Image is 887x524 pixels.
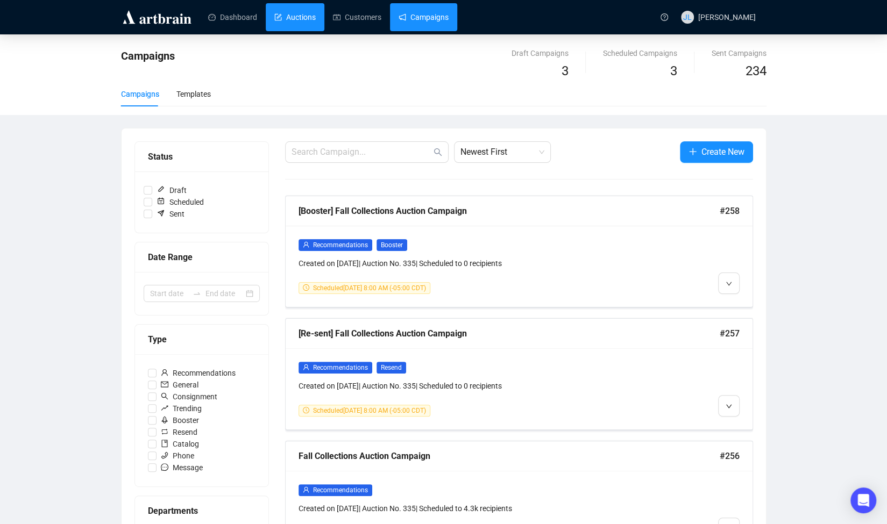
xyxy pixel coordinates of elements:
[161,392,168,400] span: search
[152,196,208,208] span: Scheduled
[157,367,240,379] span: Recommendations
[148,150,256,163] div: Status
[299,380,628,392] div: Created on [DATE] | Auction No. 335 | Scheduled to 0 recipients
[157,450,198,462] span: Phone
[313,407,426,414] span: Scheduled [DATE] 8:00 AM (-05:00 CDT)
[299,503,628,514] div: Created on [DATE] | Auction No. 335 | Scheduled to 4.3k recipients
[683,11,692,23] span: JL
[670,63,677,78] span: 3
[161,463,168,471] span: message
[176,88,211,100] div: Templates
[746,63,767,78] span: 234
[161,369,168,376] span: user
[377,239,407,251] span: Booster
[274,3,316,31] a: Auctions
[726,281,732,287] span: down
[157,462,207,473] span: Message
[299,257,628,269] div: Created on [DATE] | Auction No. 335 | Scheduled to 0 recipients
[603,47,677,59] div: Scheduled Campaigns
[121,88,159,100] div: Campaigns
[161,451,168,459] span: phone
[193,289,201,298] span: to
[299,449,720,463] div: Fall Collections Auction Campaign
[333,3,381,31] a: Customers
[299,204,720,218] div: [Booster] Fall Collections Auction Campaign
[377,362,406,374] span: Resend
[712,47,767,59] div: Sent Campaigns
[850,487,876,513] div: Open Intercom Messenger
[313,284,426,292] span: Scheduled [DATE] 8:00 AM (-05:00 CDT)
[701,145,744,159] span: Create New
[285,318,753,430] a: [Re-sent] Fall Collections Auction Campaign#257userRecommendationsResendCreated on [DATE]| Auctio...
[150,288,188,299] input: Start date
[680,141,753,163] button: Create New
[313,486,368,494] span: Recommendations
[698,13,756,21] span: [PERSON_NAME]
[157,379,203,391] span: General
[720,204,740,218] span: #258
[157,426,202,438] span: Resend
[152,208,189,220] span: Sent
[303,364,309,370] span: user
[157,414,203,426] span: Booster
[148,504,256,518] div: Departments
[562,63,569,78] span: 3
[285,196,753,307] a: [Booster] Fall Collections Auction Campaign#258userRecommendationsBoosterCreated on [DATE]| Aucti...
[161,440,168,447] span: book
[313,364,368,371] span: Recommendations
[161,416,168,423] span: rocket
[399,3,449,31] a: Campaigns
[726,403,732,410] span: down
[689,147,697,156] span: plus
[121,49,175,62] span: Campaigns
[292,146,431,159] input: Search Campaign...
[157,391,222,403] span: Consignment
[205,288,244,299] input: End date
[299,327,720,340] div: [Re-sent] Fall Collections Auction Campaign
[152,184,191,196] span: Draft
[720,327,740,340] span: #257
[303,284,309,291] span: clock-circle
[148,250,256,264] div: Date Range
[720,449,740,463] span: #256
[193,289,201,298] span: swap-right
[161,404,168,412] span: rise
[148,333,256,346] div: Type
[303,241,309,248] span: user
[303,407,309,413] span: clock-circle
[157,438,203,450] span: Catalog
[161,428,168,435] span: retweet
[460,142,544,162] span: Newest First
[157,403,206,414] span: Trending
[161,381,168,388] span: mail
[208,3,257,31] a: Dashboard
[512,47,569,59] div: Draft Campaigns
[661,13,668,21] span: question-circle
[303,486,309,493] span: user
[121,9,193,26] img: logo
[434,148,442,156] span: search
[313,241,368,249] span: Recommendations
